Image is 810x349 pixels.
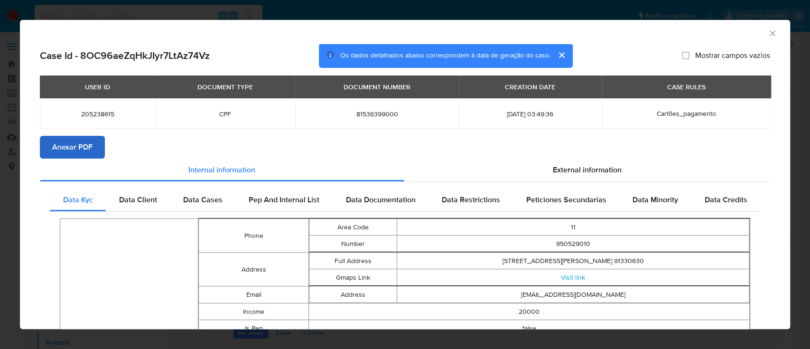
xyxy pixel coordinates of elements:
[397,253,749,269] td: [STREET_ADDRESS][PERSON_NAME] 91330630
[198,286,308,303] td: Email
[526,194,606,205] span: Peticiones Secundarias
[192,79,259,95] div: DOCUMENT TYPE
[309,269,397,286] td: Gmaps Link
[79,79,116,95] div: USER ID
[40,159,770,181] div: Detailed info
[119,194,157,205] span: Data Client
[499,79,561,95] div: CREATION DATE
[183,194,223,205] span: Data Cases
[340,51,550,60] span: Os dados detalhados abaixo correspondem à data de geração do caso.
[20,20,790,329] div: closure-recommendation-modal
[768,28,776,37] button: Fechar a janela
[470,110,590,118] span: [DATE] 03:49:36
[550,44,573,66] button: cerrar
[198,320,308,337] td: Is Pep
[309,286,397,303] td: Address
[188,164,255,175] span: Internal information
[397,236,749,252] td: 950529010
[309,219,397,236] td: Area Code
[345,194,415,205] span: Data Documentation
[397,286,749,303] td: [EMAIL_ADDRESS][DOMAIN_NAME]
[198,303,308,320] td: Income
[63,194,93,205] span: Data Kyc
[442,194,500,205] span: Data Restrictions
[309,320,750,337] td: false
[704,194,747,205] span: Data Credits
[553,164,622,175] span: External information
[40,49,210,62] h2: Case Id - 8OC96aeZqHkJIyr7LtAz74Vz
[561,273,585,282] a: Visit link
[51,110,144,118] span: 205238615
[249,194,319,205] span: Pep And Internal List
[198,253,308,286] td: Address
[307,110,447,118] span: 81536399000
[397,219,749,236] td: 11
[309,303,750,320] td: 20000
[338,79,416,95] div: DOCUMENT NUMBER
[695,51,770,60] span: Mostrar campos vazios
[661,79,711,95] div: CASE RULES
[633,194,678,205] span: Data Minority
[198,219,308,253] td: Phone
[50,189,760,211] div: Detailed internal info
[52,137,93,158] span: Anexar PDF
[682,52,689,59] input: Mostrar campos vazios
[309,253,397,269] td: Full Address
[40,136,105,159] button: Anexar PDF
[309,236,397,252] td: Number
[167,110,284,118] span: CPF
[657,109,716,118] span: Cartões_pagamento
